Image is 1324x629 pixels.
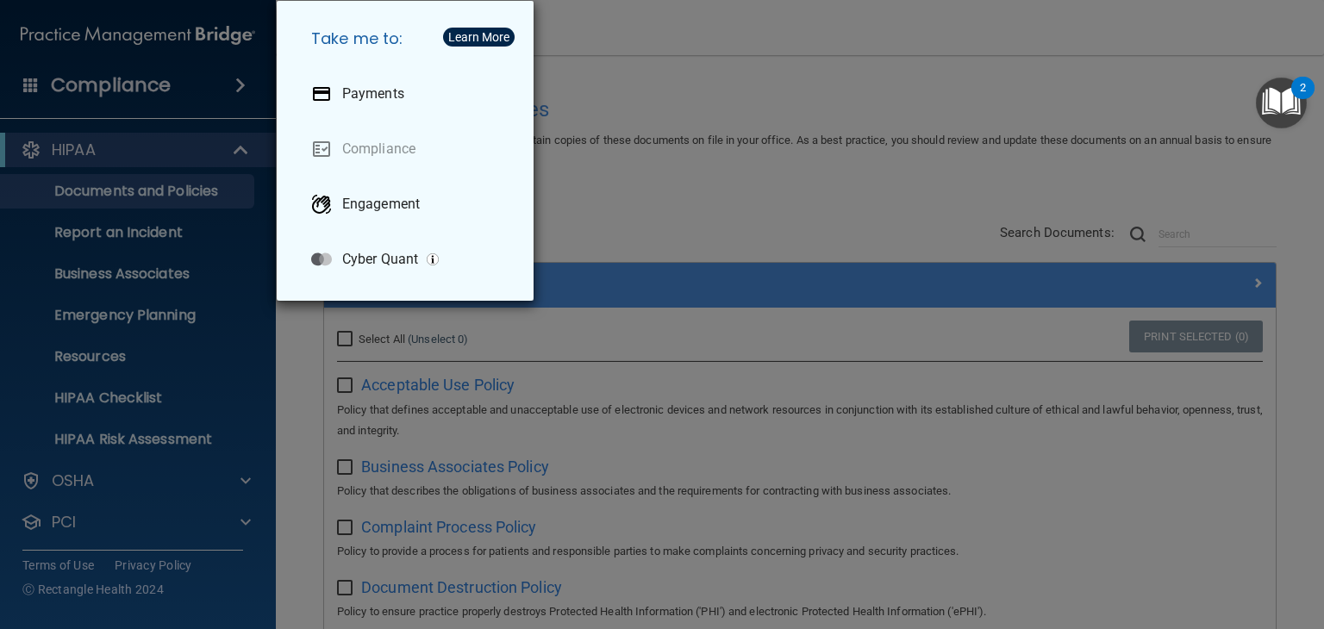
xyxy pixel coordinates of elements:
[1027,516,1303,584] iframe: Drift Widget Chat Controller
[1256,78,1307,128] button: Open Resource Center, 2 new notifications
[342,251,418,268] p: Cyber Quant
[297,180,520,228] a: Engagement
[297,70,520,118] a: Payments
[297,125,520,173] a: Compliance
[443,28,515,47] button: Learn More
[1300,88,1306,110] div: 2
[342,85,404,103] p: Payments
[448,31,509,43] div: Learn More
[297,15,520,63] h5: Take me to:
[342,196,420,213] p: Engagement
[297,235,520,283] a: Cyber Quant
